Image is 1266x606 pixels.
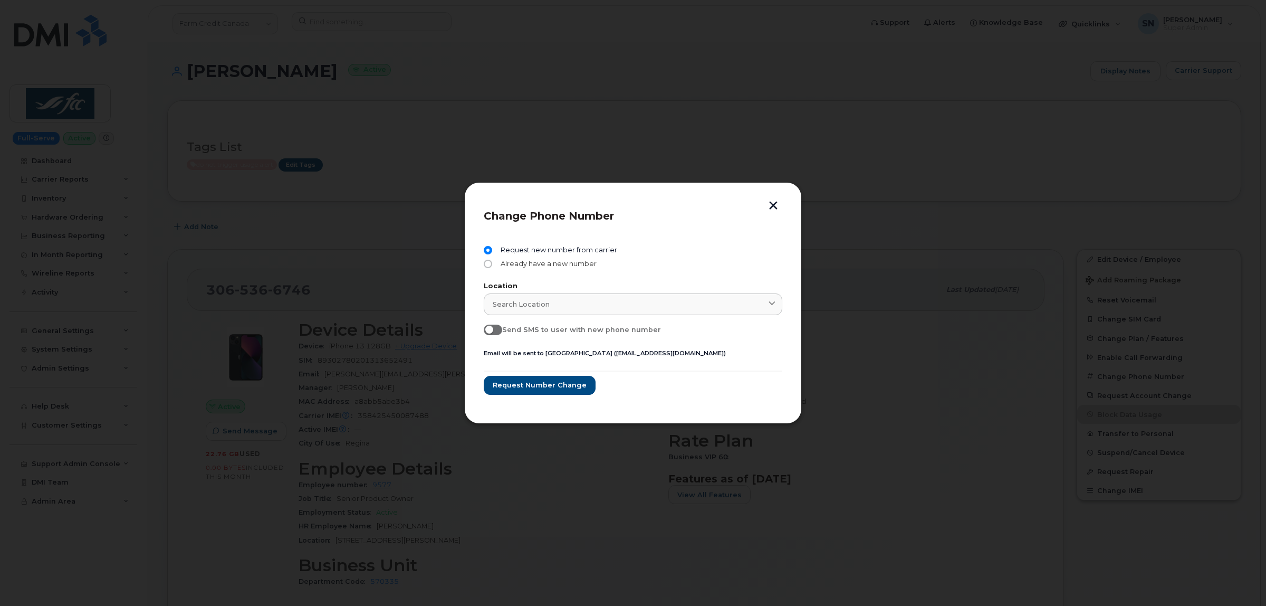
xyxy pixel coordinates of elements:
[484,376,596,395] button: Request number change
[484,293,782,315] a: Search location
[484,325,492,333] input: Send SMS to user with new phone number
[484,349,726,357] small: Email will be sent to [GEOGRAPHIC_DATA] ([EMAIL_ADDRESS][DOMAIN_NAME])
[484,210,614,222] span: Change Phone Number
[484,246,492,254] input: Request new number from carrier
[484,283,782,290] label: Location
[493,299,550,309] span: Search location
[484,260,492,268] input: Already have a new number
[493,380,587,390] span: Request number change
[496,246,617,254] span: Request new number from carrier
[496,260,597,268] span: Already have a new number
[502,326,661,334] span: Send SMS to user with new phone number
[1220,560,1258,598] iframe: Messenger Launcher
